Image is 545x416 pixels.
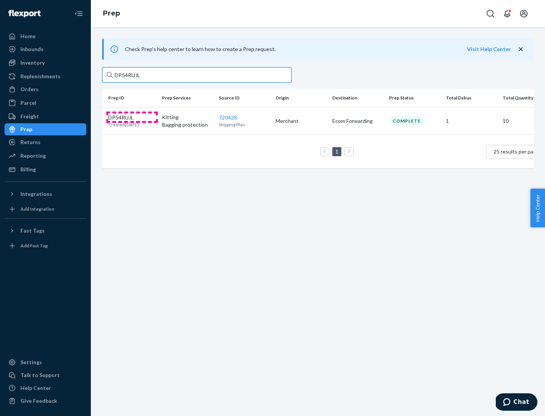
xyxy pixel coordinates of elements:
div: Complete [389,116,424,126]
a: 720428 [219,114,237,121]
div: Returns [20,138,40,146]
iframe: Opens a widget where you can chat to one of our agents [496,393,537,412]
th: Destination [329,89,386,107]
button: close [517,45,525,53]
a: Page 1 is your current page [334,148,340,155]
div: Parcel [20,99,36,107]
p: Shipping Plan [219,121,269,128]
a: Help Center [5,382,86,394]
a: Reporting [5,150,86,162]
span: Check Prep's help center to learn how to create a Prep request. [125,46,276,52]
span: 25 results per page [494,148,539,155]
th: Prep Services [159,89,216,107]
button: Visit Help Center [467,45,511,53]
th: Origin [272,89,329,107]
button: Fast Tags [5,225,86,237]
a: Freight [5,110,86,123]
img: Flexport logo [8,10,40,17]
ol: breadcrumbs [97,3,126,25]
p: Merchant [276,117,326,125]
button: Close Navigation [71,6,86,21]
a: Returns [5,136,86,148]
div: Help Center [20,384,51,392]
p: Kitting [162,113,213,121]
div: Home [20,33,36,40]
button: Integrations [5,188,86,200]
button: Give Feedback [5,395,86,407]
th: Prep Status [386,89,443,107]
p: Created [DATE] [108,121,139,128]
div: Reporting [20,152,46,160]
button: Open Search Box [483,6,498,21]
div: Settings [20,359,42,366]
a: Add Integration [5,203,86,215]
button: Help Center [530,189,545,227]
div: Prep [20,126,32,133]
a: Settings [5,356,86,368]
div: Talk to Support [20,371,60,379]
div: Integrations [20,190,52,198]
button: Open account menu [516,6,531,21]
a: Prep [5,123,86,135]
button: Open notifications [500,6,515,21]
div: Give Feedback [20,397,57,405]
div: Add Integration [20,206,54,212]
a: Home [5,30,86,42]
a: Prep [103,9,120,17]
a: Inventory [5,57,86,69]
th: Source ID [216,89,272,107]
button: Talk to Support [5,369,86,381]
a: Orders [5,83,86,95]
div: Add Fast Tag [20,242,48,249]
a: Replenishments [5,70,86,82]
div: Inventory [20,59,45,67]
div: Inbounds [20,45,44,53]
p: DP54RUJL [108,114,139,121]
a: Billing [5,163,86,175]
a: Parcel [5,97,86,109]
div: Billing [20,166,36,173]
div: Orders [20,85,39,93]
a: Add Fast Tag [5,240,86,252]
p: 1 [446,117,497,125]
div: Fast Tags [20,227,45,234]
th: Total Dskus [443,89,500,107]
p: Bagging protection [162,121,213,129]
a: Inbounds [5,43,86,55]
th: Prep ID [102,89,159,107]
p: Ecom Forwarding [332,117,383,125]
input: Search prep jobs [102,67,291,82]
div: Freight [20,113,39,120]
div: Replenishments [20,73,61,80]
